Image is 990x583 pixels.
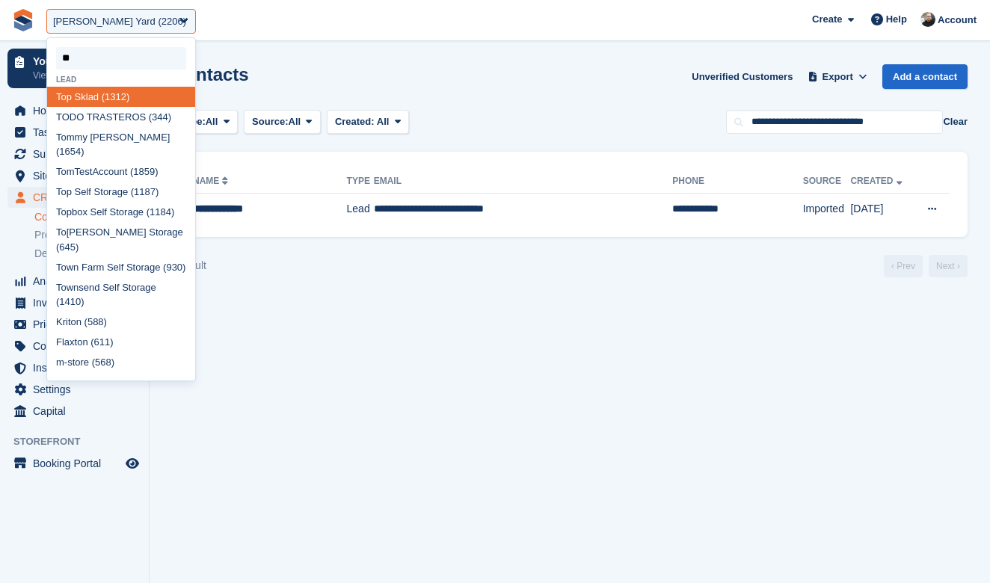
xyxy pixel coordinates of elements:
span: CRM [33,187,123,208]
a: Add a contact [882,64,968,89]
th: Email [374,170,673,194]
span: Insurance [33,357,123,378]
span: Coupons [33,336,123,357]
div: p Sklad (1312) [47,87,195,107]
a: Name [193,176,231,186]
span: Help [886,12,907,27]
a: Your onboarding View next steps [7,49,141,88]
nav: Page [881,255,971,277]
span: TO [56,111,70,123]
p: View next steps [33,69,122,82]
button: Export [805,64,870,89]
a: menu [7,122,141,143]
span: To [56,226,67,238]
th: Phone [672,170,802,194]
div: mTestAccount (1859) [47,162,195,182]
th: Type [347,170,374,194]
span: To [56,262,67,273]
span: Analytics [33,271,123,291]
span: To [56,166,67,177]
span: Home [33,100,123,121]
a: Previous [884,255,923,277]
a: Contacts [34,210,141,224]
span: Booking Portal [33,453,123,474]
a: Unverified Customers [686,64,799,89]
span: Export [823,70,853,84]
a: Preview store [123,454,141,472]
div: Kri n (588) [47,312,195,333]
div: 1 result [172,258,206,274]
a: menu [7,165,141,186]
span: Create [812,12,842,27]
span: Invoices [33,292,123,313]
div: wn Farm Self S rage (930) [47,257,195,277]
span: Subscriptions [33,144,123,164]
span: Created: [335,116,375,127]
h1: Contacts [172,64,249,84]
div: wnsend Self S rage (1410) [47,277,195,312]
td: Lead [347,194,374,225]
span: To [56,206,67,218]
a: menu [7,401,141,422]
a: Created [850,176,905,186]
div: m-s re (568) [47,353,195,373]
span: To [56,91,67,102]
a: Next [929,255,968,277]
a: menu [7,100,141,121]
a: menu [7,292,141,313]
a: menu [7,144,141,164]
a: Prospects [34,227,141,243]
th: Source [803,170,851,194]
td: Imported [803,194,851,225]
span: To [56,282,67,293]
span: Storefront [13,434,149,449]
span: to [73,357,81,368]
div: mmy [PERSON_NAME] (1654) [47,127,195,162]
span: to [133,262,141,273]
span: to [100,186,108,197]
div: pbox Self S rage (1184) [47,203,195,223]
button: Clear [943,114,968,129]
span: Source: [252,114,288,129]
a: menu [7,314,141,335]
span: Deals [34,247,61,261]
span: to [156,226,164,238]
td: [DATE] [850,194,913,225]
span: to [68,316,76,327]
span: Prospects [34,228,81,242]
div: p Self S rage (1187) [47,182,195,203]
span: All [206,114,218,129]
span: All [377,116,390,127]
div: Flax n (611) [47,333,195,353]
div: Aven s (2106) [47,373,195,393]
div: Lead [47,75,195,84]
span: All [289,114,301,129]
span: to [116,206,124,218]
span: Capital [33,401,123,422]
a: menu [7,379,141,400]
span: Tasks [33,122,123,143]
div: [PERSON_NAME] S rage (645) [47,223,195,258]
span: to [75,336,83,348]
button: Created: All [327,110,409,135]
a: menu [7,271,141,291]
button: Source: All [244,110,321,135]
span: To [56,132,67,143]
div: [PERSON_NAME] Yard (2206) [53,14,186,29]
img: Tom Huddleston [920,12,935,27]
span: Pricing [33,314,123,335]
a: menu [7,357,141,378]
span: Account [938,13,977,28]
a: menu [7,453,141,474]
span: To [56,186,67,197]
img: stora-icon-8386f47178a22dfd0bd8f6a31ec36ba5ce8667c1dd55bd0f319d3a0aa187defe.svg [12,9,34,31]
a: Deals [34,246,141,262]
a: menu [7,336,141,357]
p: Your onboarding [33,56,122,67]
button: Type: All [172,110,238,135]
span: Sites [33,165,123,186]
div: DO TRASTEROS (344) [47,107,195,127]
span: to [129,282,137,293]
a: menu [7,187,141,208]
span: Settings [33,379,123,400]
